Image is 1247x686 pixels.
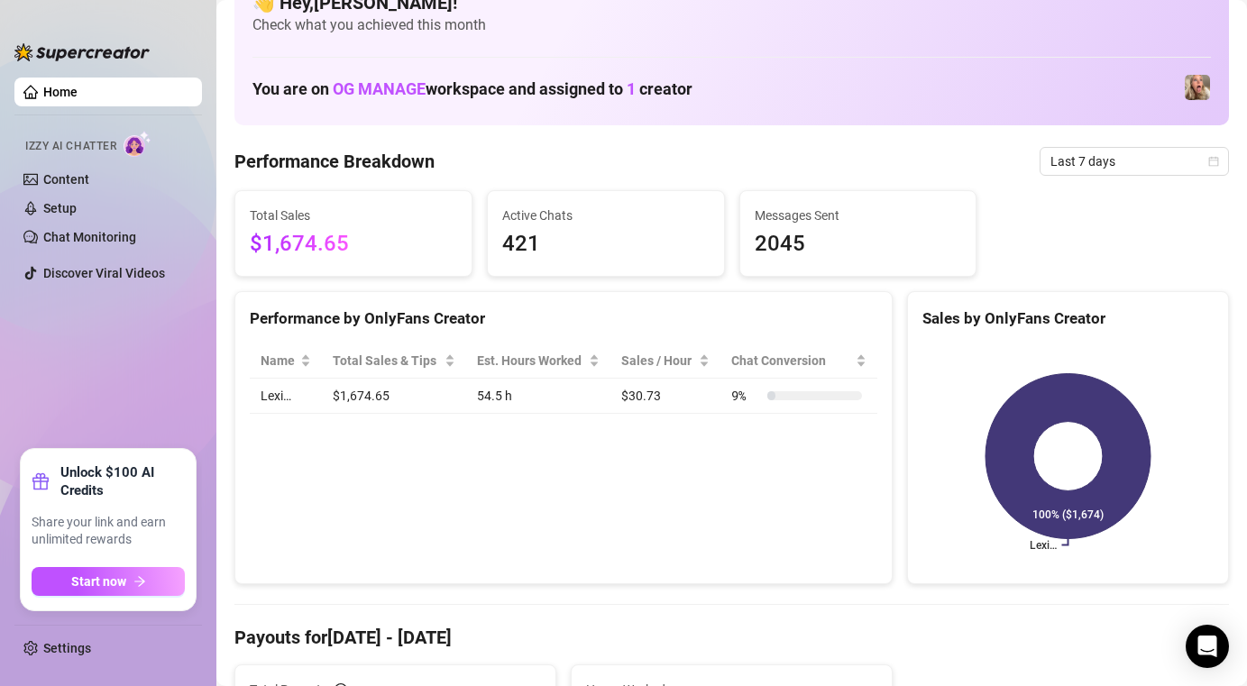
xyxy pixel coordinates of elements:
[14,43,150,61] img: logo-BBDzfeDw.svg
[250,227,457,261] span: $1,674.65
[610,379,720,414] td: $30.73
[322,379,466,414] td: $1,674.65
[60,463,185,499] strong: Unlock $100 AI Credits
[627,79,636,98] span: 1
[477,351,586,370] div: Est. Hours Worked
[610,343,720,379] th: Sales / Hour
[124,131,151,157] img: AI Chatter
[922,306,1214,331] div: Sales by OnlyFans Creator
[32,514,185,549] span: Share your link and earn unlimited rewards
[252,79,692,99] h1: You are on workspace and assigned to creator
[32,567,185,596] button: Start nowarrow-right
[250,379,322,414] td: Lexi…
[252,15,1211,35] span: Check what you achieved this month
[133,575,146,588] span: arrow-right
[731,386,760,406] span: 9 %
[322,343,466,379] th: Total Sales & Tips
[621,351,694,370] span: Sales / Hour
[1208,156,1219,167] span: calendar
[234,149,435,174] h4: Performance Breakdown
[250,343,322,379] th: Name
[333,351,441,370] span: Total Sales & Tips
[43,266,165,280] a: Discover Viral Videos
[43,641,91,655] a: Settings
[720,343,877,379] th: Chat Conversion
[502,206,710,225] span: Active Chats
[1185,75,1210,100] img: Lexi
[502,227,710,261] span: 421
[25,138,116,155] span: Izzy AI Chatter
[234,625,1229,650] h4: Payouts for [DATE] - [DATE]
[71,574,126,589] span: Start now
[250,206,457,225] span: Total Sales
[43,230,136,244] a: Chat Monitoring
[261,351,297,370] span: Name
[1186,625,1229,668] div: Open Intercom Messenger
[43,201,77,215] a: Setup
[333,79,426,98] span: OG MANAGE
[32,472,50,490] span: gift
[755,227,962,261] span: 2045
[250,306,877,331] div: Performance by OnlyFans Creator
[1050,148,1218,175] span: Last 7 days
[43,85,78,99] a: Home
[755,206,962,225] span: Messages Sent
[731,351,852,370] span: Chat Conversion
[43,172,89,187] a: Content
[466,379,611,414] td: 54.5 h
[1030,539,1057,552] text: Lexi…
